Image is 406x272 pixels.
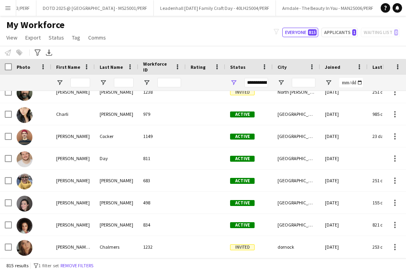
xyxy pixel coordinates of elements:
[17,85,32,101] img: Charles Doherty
[278,64,287,70] span: City
[230,89,255,95] span: Invited
[51,147,95,169] div: [PERSON_NAME]
[320,214,368,236] div: [DATE]
[59,261,95,270] button: Remove filters
[6,19,64,31] span: My Workforce
[321,28,358,37] button: Applicants1
[320,81,368,103] div: [DATE]
[17,64,30,70] span: Photo
[6,34,17,41] span: View
[273,214,320,236] div: [GEOGRAPHIC_DATA]
[3,32,21,43] a: View
[143,61,172,73] span: Workforce ID
[273,192,320,213] div: [GEOGRAPHIC_DATA]
[276,0,380,16] button: Arndale - The Beauty In You - MAN25006/PERF
[56,79,63,86] button: Open Filter Menu
[230,178,255,184] span: Active
[143,79,150,86] button: Open Filter Menu
[17,174,32,189] img: Charlie Dorman
[230,200,255,206] span: Active
[320,192,368,213] div: [DATE]
[38,263,59,268] span: 1 filter set
[320,236,368,258] div: [DATE]
[95,103,138,125] div: [PERSON_NAME]
[191,64,206,70] span: Rating
[273,170,320,191] div: [GEOGRAPHIC_DATA]
[69,32,83,43] a: Tag
[17,196,32,212] img: Charlie Ellis
[45,32,67,43] a: Status
[138,214,186,236] div: 834
[138,236,186,258] div: 1232
[56,64,80,70] span: First Name
[273,103,320,125] div: [GEOGRAPHIC_DATA]
[51,125,95,147] div: [PERSON_NAME]
[230,156,255,162] span: Active
[320,147,368,169] div: [DATE]
[320,125,368,147] div: [DATE]
[325,64,340,70] span: Joined
[33,48,42,57] app-action-btn: Advanced filters
[273,81,320,103] div: North [PERSON_NAME]
[17,218,32,234] img: Charlie Hansen
[51,236,95,258] div: [PERSON_NAME] [PERSON_NAME]
[70,78,90,87] input: First Name Filter Input
[230,111,255,117] span: Active
[95,192,138,213] div: [PERSON_NAME]
[339,78,363,87] input: Joined Filter Input
[51,214,95,236] div: [PERSON_NAME]
[95,236,138,258] div: Chalmers
[230,64,245,70] span: Status
[44,48,54,57] app-action-btn: Export XLSX
[138,170,186,191] div: 683
[292,78,315,87] input: City Filter Input
[88,34,106,41] span: Comms
[17,129,32,145] img: Charlie Cocker
[49,34,64,41] span: Status
[51,192,95,213] div: [PERSON_NAME]
[95,170,138,191] div: [PERSON_NAME]
[273,125,320,147] div: [GEOGRAPHIC_DATA]
[308,29,317,36] span: 815
[138,103,186,125] div: 979
[100,64,123,70] span: Last Name
[230,244,255,250] span: Invited
[157,78,181,87] input: Workforce ID Filter Input
[230,79,237,86] button: Open Filter Menu
[95,125,138,147] div: Cocker
[25,34,41,41] span: Export
[230,222,255,228] span: Active
[85,32,109,43] a: Comms
[17,107,32,123] img: Charli Vickers
[325,79,332,86] button: Open Filter Menu
[138,125,186,147] div: 1149
[352,29,356,36] span: 1
[114,78,134,87] input: Last Name Filter Input
[95,81,138,103] div: [PERSON_NAME]
[100,79,107,86] button: Open Filter Menu
[138,147,186,169] div: 811
[273,236,320,258] div: dornock
[273,147,320,169] div: [GEOGRAPHIC_DATA]
[282,28,318,37] button: Everyone815
[17,151,32,167] img: Charlie Day
[230,134,255,140] span: Active
[51,103,95,125] div: Charli
[154,0,276,16] button: Leadenhall [DATE] Family Craft Day - 40LH25004/PERF
[72,34,80,41] span: Tag
[17,240,32,256] img: Charlie Jane Chalmers
[278,79,285,86] button: Open Filter Menu
[51,170,95,191] div: [PERSON_NAME]
[95,147,138,169] div: Day
[36,0,154,16] button: DOTD 2025 @ [GEOGRAPHIC_DATA] - MS25001/PERF
[138,81,186,103] div: 1238
[95,214,138,236] div: [PERSON_NAME]
[320,103,368,125] div: [DATE]
[372,64,390,70] span: Last job
[138,192,186,213] div: 498
[22,32,44,43] a: Export
[51,81,95,103] div: [PERSON_NAME]
[320,170,368,191] div: [DATE]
